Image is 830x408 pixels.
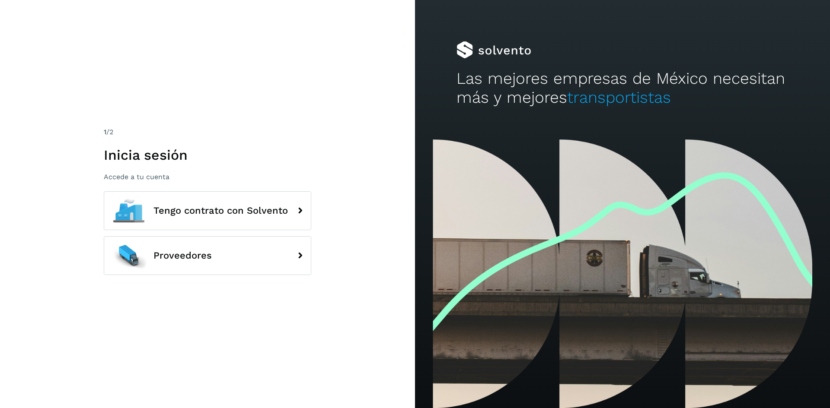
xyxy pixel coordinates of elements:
[104,147,311,163] h1: Inicia sesión
[104,236,311,275] button: Proveedores
[153,206,288,216] span: Tengo contrato con Solvento
[456,69,788,108] h2: Las mejores empresas de México necesitan más y mejores
[567,88,671,107] span: transportistas
[104,127,311,137] div: /2
[104,128,106,136] span: 1
[104,173,311,181] p: Accede a tu cuenta
[153,250,212,261] span: Proveedores
[104,191,311,230] button: Tengo contrato con Solvento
